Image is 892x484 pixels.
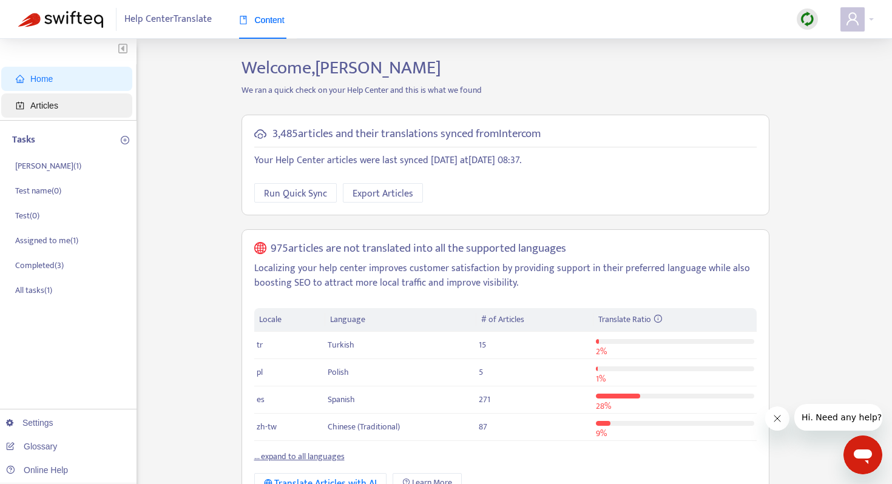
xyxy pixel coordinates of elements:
[15,160,81,172] p: [PERSON_NAME] ( 1 )
[16,101,24,110] span: account-book
[30,74,53,84] span: Home
[254,261,757,291] p: Localizing your help center improves customer satisfaction by providing support in their preferre...
[479,365,483,379] span: 5
[800,12,815,27] img: sync.dc5367851b00ba804db3.png
[15,209,39,222] p: Test ( 0 )
[479,392,490,406] span: 271
[328,392,355,406] span: Spanish
[479,420,487,434] span: 87
[479,338,486,352] span: 15
[257,392,265,406] span: es
[843,435,882,474] iframe: Button to launch messaging window
[254,308,326,332] th: Locale
[343,183,423,203] button: Export Articles
[328,420,400,434] span: Chinese (Traditional)
[239,15,285,25] span: Content
[254,242,266,256] span: global
[15,284,52,297] p: All tasks ( 1 )
[476,308,593,332] th: # of Articles
[254,153,757,168] p: Your Help Center articles were last synced [DATE] at [DATE] 08:37 .
[353,186,413,201] span: Export Articles
[271,242,566,256] h5: 975 articles are not translated into all the supported languages
[794,404,882,431] iframe: Message from company
[124,8,212,31] span: Help Center Translate
[272,127,541,141] h5: 3,485 articles and their translations synced from Intercom
[15,184,61,197] p: Test name ( 0 )
[30,101,58,110] span: Articles
[6,442,57,451] a: Glossary
[257,365,263,379] span: pl
[12,133,35,147] p: Tasks
[596,345,607,358] span: 2 %
[596,399,611,413] span: 28 %
[15,234,78,247] p: Assigned to me ( 1 )
[254,183,337,203] button: Run Quick Sync
[239,16,248,24] span: book
[121,136,129,144] span: plus-circle
[598,313,751,326] div: Translate Ratio
[257,420,277,434] span: zh-tw
[242,53,441,83] span: Welcome, [PERSON_NAME]
[6,465,68,475] a: Online Help
[15,259,64,272] p: Completed ( 3 )
[254,449,345,463] a: ... expand to all languages
[325,308,476,332] th: Language
[232,84,779,96] p: We ran a quick check on your Help Center and this is what we found
[254,128,266,140] span: cloud-sync
[765,406,789,431] iframe: Close message
[596,372,606,386] span: 1 %
[16,75,24,83] span: home
[328,338,354,352] span: Turkish
[328,365,349,379] span: Polish
[257,338,263,352] span: tr
[18,11,103,28] img: Swifteq
[6,418,53,428] a: Settings
[264,186,327,201] span: Run Quick Sync
[845,12,860,26] span: user
[596,426,607,440] span: 9 %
